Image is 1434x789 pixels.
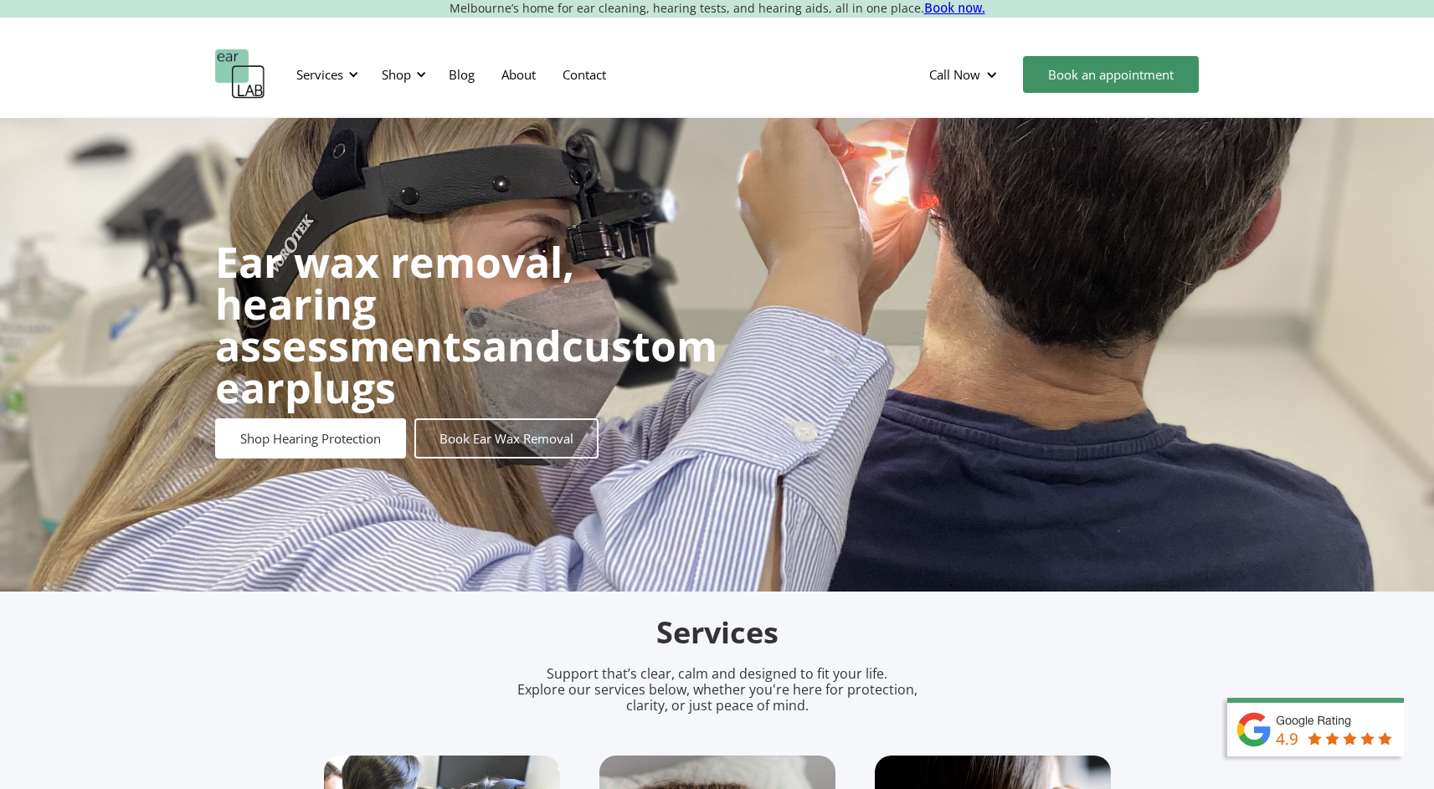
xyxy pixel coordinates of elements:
p: Support that’s clear, calm and designed to fit your life. Explore our services below, whether you... [496,666,939,715]
a: Book Ear Wax Removal [414,418,599,459]
a: Book an appointment [1023,56,1199,93]
div: Call Now [916,49,1015,100]
a: About [488,50,549,99]
a: home [215,49,265,100]
strong: custom earplugs [215,317,717,416]
h2: Services [324,613,1111,653]
div: Shop [372,49,431,100]
a: Blog [435,50,488,99]
strong: Ear wax removal, hearing assessments [215,233,574,374]
div: Services [286,49,363,100]
a: Contact [549,50,619,99]
a: Shop Hearing Protection [215,418,406,459]
div: Call Now [929,66,980,83]
div: Services [296,66,343,83]
div: Shop [382,66,411,83]
h1: and [215,241,717,408]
